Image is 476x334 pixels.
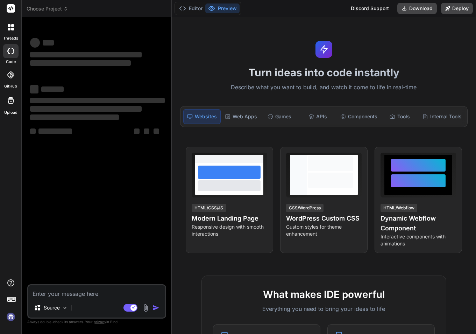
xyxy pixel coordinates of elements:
h1: Turn ideas into code instantly [176,66,472,79]
label: GitHub [4,83,17,89]
div: CSS/WordPress [286,204,324,212]
label: Upload [4,110,17,116]
span: ‌ [41,86,64,92]
button: Editor [176,4,205,13]
span: ‌ [30,38,40,48]
label: threads [3,35,18,41]
p: Describe what you want to build, and watch it come to life in real-time [176,83,472,92]
div: HTML/Webflow [381,204,417,212]
span: ‌ [154,128,159,134]
p: Always double-check its answers. Your in Bind [27,319,166,325]
p: Everything you need to bring your ideas to life [213,305,435,313]
span: ‌ [134,128,140,134]
div: Tools [382,109,418,124]
span: ‌ [38,128,72,134]
h4: Modern Landing Page [192,214,267,223]
img: attachment [142,304,150,312]
img: icon [152,304,159,311]
span: ‌ [30,98,165,103]
div: Websites [183,109,221,124]
p: Source [44,304,60,311]
span: privacy [94,320,106,324]
label: code [6,59,16,65]
button: Deploy [441,3,473,14]
span: ‌ [30,60,131,66]
span: ‌ [30,106,142,112]
h4: WordPress Custom CSS [286,214,362,223]
div: Web Apps [222,109,260,124]
button: Download [397,3,437,14]
div: Internal Tools [420,109,464,124]
span: ‌ [30,52,142,57]
div: Discord Support [347,3,393,14]
div: HTML/CSS/JS [192,204,226,212]
span: ‌ [30,85,38,93]
img: Pick Models [62,305,68,311]
div: Games [261,109,298,124]
p: Responsive design with smooth interactions [192,223,267,237]
h4: Dynamic Webflow Component [381,214,456,233]
div: Components [338,109,380,124]
div: APIs [299,109,336,124]
h2: What makes IDE powerful [213,287,435,302]
img: signin [5,311,17,323]
button: Preview [205,4,240,13]
span: ‌ [30,114,119,120]
span: ‌ [43,40,54,46]
p: Interactive components with animations [381,233,456,247]
span: ‌ [144,128,149,134]
span: Choose Project [27,5,68,12]
span: ‌ [30,128,36,134]
p: Custom styles for theme enhancement [286,223,362,237]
